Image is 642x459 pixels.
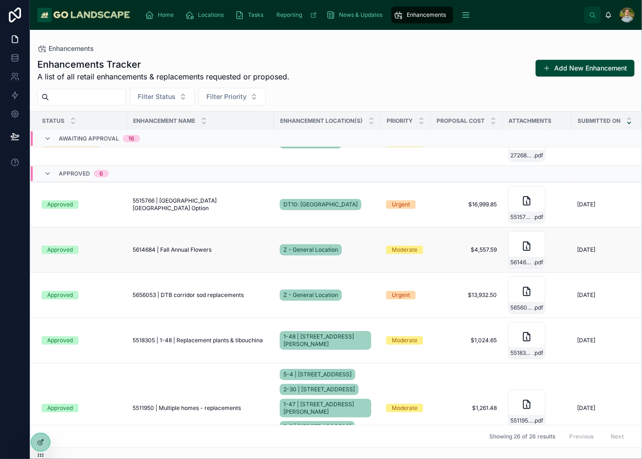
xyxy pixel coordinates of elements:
[37,7,130,22] img: App logo
[37,71,289,82] span: A list of all retail enhancements & replacements requested or proposed.
[407,11,446,19] span: Enhancements
[128,135,134,142] div: 16
[436,291,497,299] a: $13,932.50
[280,288,375,303] a: Z - General Location
[49,44,94,53] span: Enhancements
[283,291,338,299] span: Z - General Location
[280,329,375,352] a: 1-48 | [STREET_ADDRESS][PERSON_NAME]
[508,117,551,125] span: Attachments
[280,117,363,125] span: Enhancement Location(s)
[280,199,361,210] a: DT10: [GEOGRAPHIC_DATA]
[508,231,566,268] a: 5614684-(1).pdf
[42,200,121,209] a: Approved
[577,404,595,412] span: [DATE]
[42,291,121,299] a: Approved
[47,291,73,299] div: Approved
[392,291,410,299] div: Urgent
[577,201,595,208] span: [DATE]
[133,117,195,125] span: Enhancement Name
[533,259,543,266] span: .pdf
[47,200,73,209] div: Approved
[386,336,425,345] a: Moderate
[47,336,73,345] div: Approved
[99,170,103,177] div: 6
[283,201,358,208] span: DT10: [GEOGRAPHIC_DATA]
[283,423,351,431] span: 5-5 | [STREET_ADDRESS]
[59,135,119,142] span: Awaiting Approval
[280,369,355,380] a: 5-4 | [STREET_ADDRESS]
[533,349,543,357] span: .pdf
[510,304,533,311] span: 5656053-Sod-Replacements-for-Dream-Tree-Blvd.
[533,152,543,159] span: .pdf
[142,7,181,23] a: Home
[47,404,73,412] div: Approved
[508,389,566,427] a: 5511950-Golden-Oak-HOA-Enhancements.pdf
[280,244,342,255] a: Z - General Location
[510,349,533,357] span: 5518305-[PERSON_NAME]-plant-replacement-KT48
[283,246,338,254] span: Z - General Location
[510,213,533,221] span: 5515766-Vista-Falls-[GEOGRAPHIC_DATA]---[GEOGRAPHIC_DATA]-[GEOGRAPHIC_DATA]-[GEOGRAPHIC_DATA]-Option
[578,117,621,125] span: Submitted on
[577,291,595,299] span: [DATE]
[183,7,231,23] a: Locations
[489,433,555,440] span: Showing 26 of 26 results
[158,11,174,19] span: Home
[42,117,64,125] span: Status
[280,290,342,301] a: Z - General Location
[47,246,73,254] div: Approved
[508,276,566,314] a: 5656053-Sod-Replacements-for-Dream-Tree-Blvd..pdf
[133,404,241,412] span: 5511950 | Multiple homes - replacements
[133,404,268,412] a: 5511950 | Multiple homes - replacements
[508,186,566,223] a: 5515766-Vista-Falls-[GEOGRAPHIC_DATA]---[GEOGRAPHIC_DATA]-[GEOGRAPHIC_DATA]-[GEOGRAPHIC_DATA]-Opt...
[133,197,268,212] a: 5515766 | [GEOGRAPHIC_DATA] [GEOGRAPHIC_DATA] Option
[42,246,121,254] a: Approved
[37,58,289,71] h1: Enhancements Tracker
[436,404,497,412] a: $1,261.48
[133,246,268,254] a: 5614684 | Fall Annual Flowers
[510,259,533,266] span: 5614684-(1)
[392,336,417,345] div: Moderate
[206,92,247,101] span: Filter Priority
[510,417,533,424] span: 5511950-Golden-Oak-HOA-Enhancements
[508,322,566,359] a: 5518305-[PERSON_NAME]-plant-replacement-KT48.pdf
[130,88,195,106] button: Select Button
[277,11,303,19] span: Reporting
[436,337,497,344] a: $1,024.65
[42,336,121,345] a: Approved
[324,7,389,23] a: News & Updates
[391,7,453,23] a: Enhancements
[280,242,375,257] a: Z - General Location
[133,337,268,344] a: 5518305 | 1-48 | Replacement plants & tibouchina
[138,5,584,25] div: scrollable content
[248,11,264,19] span: Tasks
[437,117,485,125] span: Proposal Cost
[577,246,595,254] span: [DATE]
[386,200,425,209] a: Urgent
[233,7,270,23] a: Tasks
[280,331,371,350] a: 1-48 | [STREET_ADDRESS][PERSON_NAME]
[436,201,497,208] a: $16,999.85
[533,213,543,221] span: .pdf
[138,92,176,101] span: Filter Status
[436,246,497,254] a: $4,557.59
[272,7,322,23] a: Reporting
[283,386,355,393] span: 2-30 | [STREET_ADDRESS]
[577,337,595,344] span: [DATE]
[280,384,359,395] a: 2-30 | [STREET_ADDRESS]
[386,291,425,299] a: Urgent
[386,404,425,412] a: Moderate
[133,337,263,344] span: 5518305 | 1-48 | Replacement plants & tibouchina
[392,246,417,254] div: Moderate
[42,404,121,412] a: Approved
[283,371,352,378] span: 5-4 | [STREET_ADDRESS]
[133,291,268,299] a: 5656053 | DTB corridor sod replacements
[536,60,635,77] button: Add New Enhancement
[533,304,543,311] span: .pdf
